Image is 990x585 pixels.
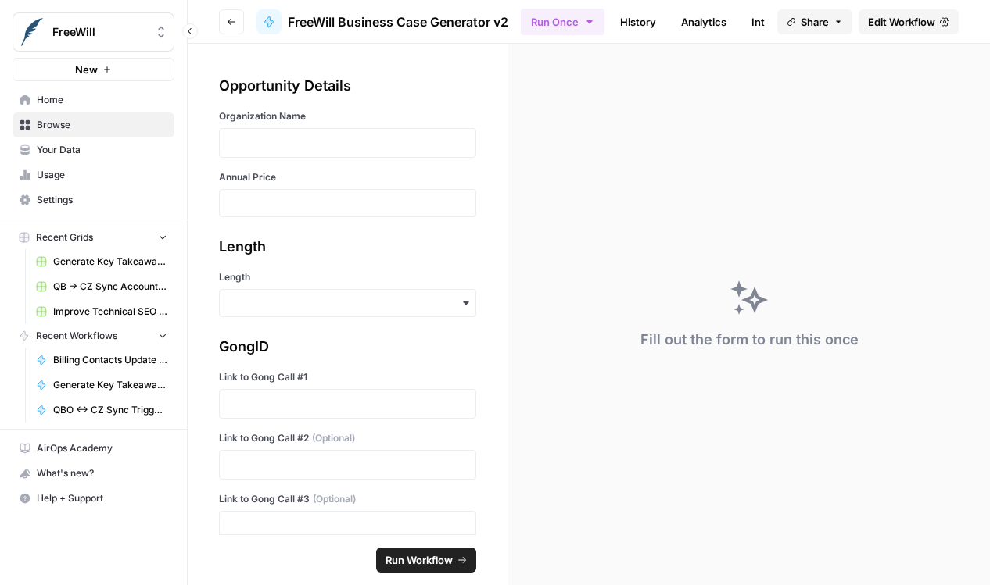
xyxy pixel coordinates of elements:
[219,170,476,184] label: Annual Price
[37,193,167,207] span: Settings
[53,280,167,294] span: QB -> CZ Sync Account Matching
[521,9,604,35] button: Run Once
[672,9,736,34] a: Analytics
[36,329,117,343] span: Recent Workflows
[37,118,167,132] span: Browse
[640,329,859,351] div: Fill out the form to run this once
[37,491,167,505] span: Help + Support
[868,14,935,30] span: Edit Workflow
[29,373,174,398] a: Generate Key Takeaways from Webinar Transcript
[53,255,167,269] span: Generate Key Takeaways from Webinar Transcripts
[13,436,174,461] a: AirOps Academy
[219,236,476,258] div: Length
[29,299,174,324] a: Improve Technical SEO for Page
[29,249,174,274] a: Generate Key Takeaways from Webinar Transcripts
[777,9,852,34] button: Share
[386,552,453,568] span: Run Workflow
[13,12,174,52] button: Workspace: FreeWill
[13,324,174,348] button: Recent Workflows
[29,348,174,373] a: Billing Contacts Update Workflow v3.0
[801,14,829,30] span: Share
[13,461,174,486] button: What's new?
[13,187,174,212] a: Settings
[13,462,174,485] div: What's new?
[288,12,508,31] span: FreeWill Business Case Generator v2
[13,162,174,187] a: Usage
[18,18,46,46] img: FreeWill Logo
[53,353,167,367] span: Billing Contacts Update Workflow v3.0
[219,109,476,123] label: Organization Name
[29,398,174,423] a: QBO <-> CZ Sync Trigger (Invoices & Contacts)
[219,492,476,506] label: Link to Gong Call #3
[13,226,174,249] button: Recent Grids
[219,336,476,358] div: GongID
[219,270,476,284] label: Length
[53,305,167,319] span: Improve Technical SEO for Page
[37,441,167,455] span: AirOps Academy
[13,112,174,137] a: Browse
[37,93,167,107] span: Home
[36,230,93,244] span: Recent Grids
[859,9,959,34] a: Edit Workflow
[742,9,806,34] a: Integrate
[219,431,476,445] label: Link to Gong Call #2
[313,492,356,506] span: (Optional)
[37,143,167,157] span: Your Data
[53,378,167,392] span: Generate Key Takeaways from Webinar Transcript
[256,9,508,34] a: FreeWill Business Case Generator v2
[219,75,476,97] div: Opportunity Details
[52,24,147,40] span: FreeWill
[75,62,98,77] span: New
[312,431,355,445] span: (Optional)
[13,58,174,81] button: New
[376,548,476,573] button: Run Workflow
[29,274,174,299] a: QB -> CZ Sync Account Matching
[219,370,476,384] label: Link to Gong Call #1
[53,403,167,417] span: QBO <-> CZ Sync Trigger (Invoices & Contacts)
[13,486,174,511] button: Help + Support
[13,87,174,112] a: Home
[611,9,665,34] a: History
[13,137,174,162] a: Your Data
[37,168,167,182] span: Usage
